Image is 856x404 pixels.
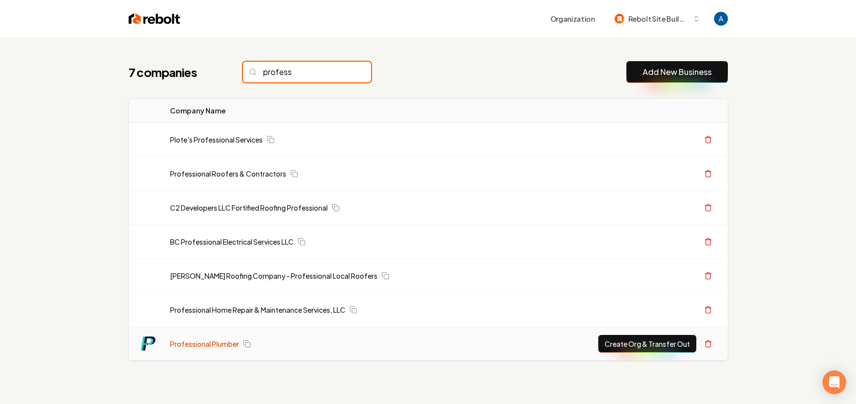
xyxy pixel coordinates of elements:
button: Add New Business [626,61,728,83]
img: Rebolt Logo [129,12,180,26]
div: Open Intercom Messenger [822,370,846,394]
button: Organization [545,10,601,28]
a: Professional Plumber [170,339,239,349]
input: Search... [243,62,371,82]
img: Professional Plumber logo [140,336,156,352]
a: BC Professional Electrical Services LLC [170,237,294,247]
h1: 7 companies [129,64,223,80]
button: Create Org & Transfer Out [598,335,696,353]
button: Open user button [714,12,728,26]
img: Rebolt Site Builder [615,14,624,24]
a: Professional Home Repair & Maintenance Services, LLC [170,305,345,315]
span: Rebolt Site Builder [628,14,688,24]
th: Company Name [162,99,520,123]
a: [PERSON_NAME] Roofing Company - Professional Local Roofers [170,271,377,281]
a: Professional Roofers & Contractors [170,169,286,179]
a: Add New Business [643,66,712,78]
a: Plote's Professional Services [170,135,263,145]
a: C2 Developers LLC Fortified Roofing Professional [170,203,328,213]
img: Andrew Magana [714,12,728,26]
